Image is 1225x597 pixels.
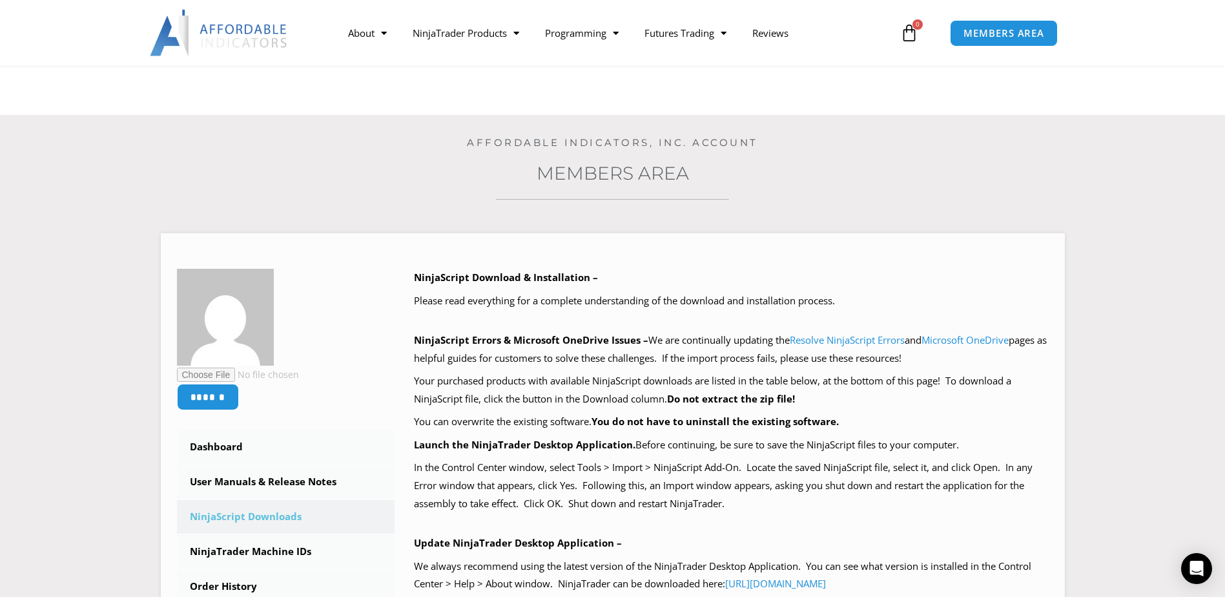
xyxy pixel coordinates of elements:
a: 0 [881,14,938,52]
p: In the Control Center window, select Tools > Import > NinjaScript Add-On. Locate the saved NinjaS... [414,459,1049,513]
a: Microsoft OneDrive [921,333,1009,346]
p: We always recommend using the latest version of the NinjaTrader Desktop Application. You can see ... [414,558,1049,594]
a: Dashboard [177,430,395,464]
b: Do not extract the zip file! [667,392,795,405]
img: fb21c19f28d32b525e7e961cee3fc1f793322cfee66f06293768fca1d25f9473 [177,269,274,366]
a: Resolve NinjaScript Errors [790,333,905,346]
a: Members Area [537,162,689,184]
p: Please read everything for a complete understanding of the download and installation process. [414,292,1049,310]
a: User Manuals & Release Notes [177,465,395,499]
a: NinjaTrader Machine IDs [177,535,395,569]
p: You can overwrite the existing software. [414,413,1049,431]
a: NinjaTrader Products [400,18,532,48]
b: NinjaScript Errors & Microsoft OneDrive Issues – [414,333,648,346]
a: Reviews [739,18,801,48]
a: NinjaScript Downloads [177,500,395,534]
a: MEMBERS AREA [950,20,1058,47]
b: Launch the NinjaTrader Desktop Application. [414,438,635,451]
a: Affordable Indicators, Inc. Account [467,136,758,149]
b: NinjaScript Download & Installation – [414,271,598,284]
a: Futures Trading [632,18,739,48]
b: You do not have to uninstall the existing software. [592,415,839,428]
span: MEMBERS AREA [963,28,1044,38]
p: Before continuing, be sure to save the NinjaScript files to your computer. [414,436,1049,454]
a: About [335,18,400,48]
p: We are continually updating the and pages as helpful guides for customers to solve these challeng... [414,331,1049,368]
span: 0 [912,19,923,30]
a: Programming [532,18,632,48]
img: LogoAI | Affordable Indicators – NinjaTrader [150,10,289,56]
div: Open Intercom Messenger [1181,553,1212,584]
b: Update NinjaTrader Desktop Application – [414,536,622,549]
p: Your purchased products with available NinjaScript downloads are listed in the table below, at th... [414,372,1049,408]
a: [URL][DOMAIN_NAME] [725,577,826,590]
nav: Menu [335,18,897,48]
